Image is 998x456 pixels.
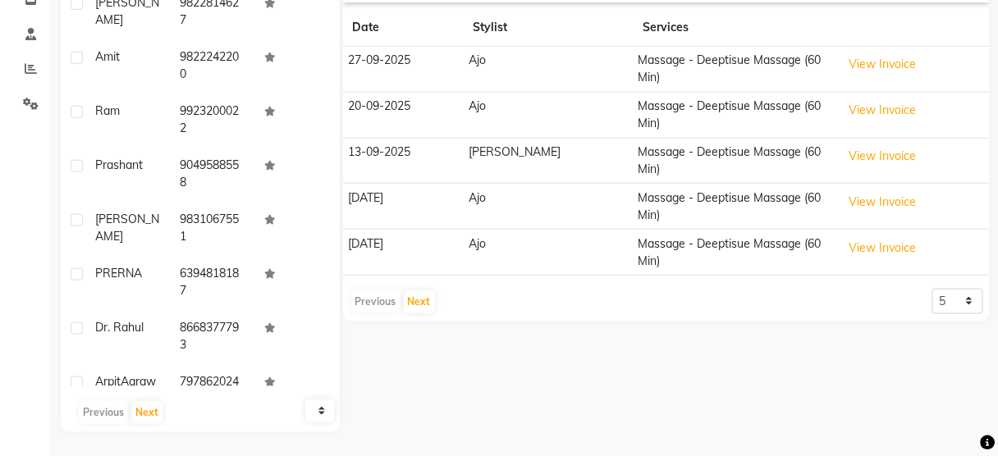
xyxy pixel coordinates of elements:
[633,184,836,230] td: Massage - Deeptisue Massage (60 Min)
[95,157,143,172] span: Prashant
[95,49,120,64] span: Amit
[633,47,836,93] td: Massage - Deeptisue Massage (60 Min)
[464,92,634,138] td: Ajo
[633,92,836,138] td: Massage - Deeptisue Massage (60 Min)
[842,52,924,77] button: View Invoice
[343,138,464,184] td: 13-09-2025
[131,401,163,424] button: Next
[464,184,634,230] td: Ajo
[343,184,464,230] td: [DATE]
[842,189,924,215] button: View Invoice
[464,138,634,184] td: [PERSON_NAME]
[170,201,254,255] td: 9831067551
[170,363,254,417] td: 7978620241
[343,230,464,276] td: [DATE]
[170,39,254,93] td: 9822242200
[95,212,159,244] span: [PERSON_NAME]
[842,144,924,169] button: View Invoice
[95,266,142,280] span: PRERNA
[842,98,924,123] button: View Invoice
[464,47,634,93] td: Ajo
[343,47,464,93] td: 27-09-2025
[633,138,836,184] td: Massage - Deeptisue Massage (60 Min)
[464,230,634,276] td: Ajo
[464,9,634,47] th: Stylist
[633,9,836,47] th: Services
[633,230,836,276] td: Massage - Deeptisue Massage (60 Min)
[170,255,254,309] td: 6394818187
[170,147,254,201] td: 9049588558
[95,320,144,335] span: Dr. Rahul
[842,235,924,261] button: View Invoice
[170,309,254,363] td: 8668377793
[95,103,120,118] span: Ram
[95,374,121,389] span: Arpit
[343,92,464,138] td: 20-09-2025
[170,93,254,147] td: 9923200022
[343,9,464,47] th: Date
[95,374,156,406] span: Agrawal
[404,290,435,313] button: Next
